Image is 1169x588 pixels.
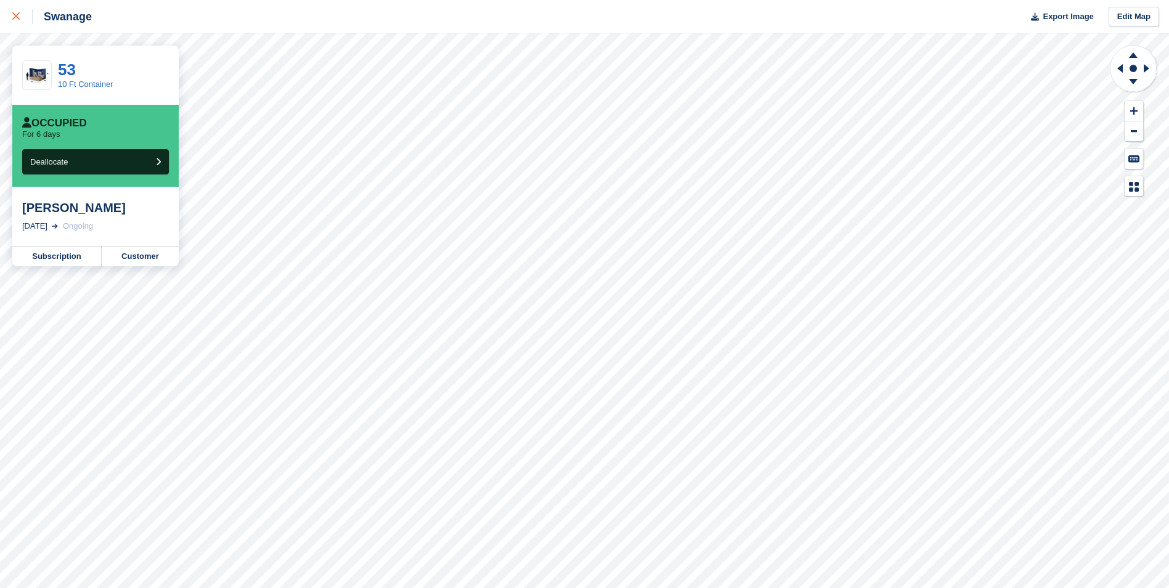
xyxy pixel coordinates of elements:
a: Edit Map [1109,7,1159,27]
button: Keyboard Shortcuts [1125,149,1143,169]
span: Deallocate [30,157,68,166]
button: Export Image [1024,7,1094,27]
a: Customer [102,247,179,266]
div: [DATE] [22,220,47,232]
a: 53 [58,60,76,79]
p: For 6 days [22,129,60,139]
img: 10-ft-container.jpg [23,65,51,86]
a: Subscription [12,247,102,266]
div: Swanage [33,9,92,24]
button: Deallocate [22,149,169,174]
div: [PERSON_NAME] [22,200,169,215]
div: Ongoing [63,220,93,232]
button: Map Legend [1125,176,1143,197]
span: Export Image [1043,10,1093,23]
img: arrow-right-light-icn-cde0832a797a2874e46488d9cf13f60e5c3a73dbe684e267c42b8395dfbc2abf.svg [52,224,58,229]
div: Occupied [22,117,87,129]
button: Zoom In [1125,101,1143,121]
a: 10 Ft Container [58,80,113,89]
button: Zoom Out [1125,121,1143,142]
